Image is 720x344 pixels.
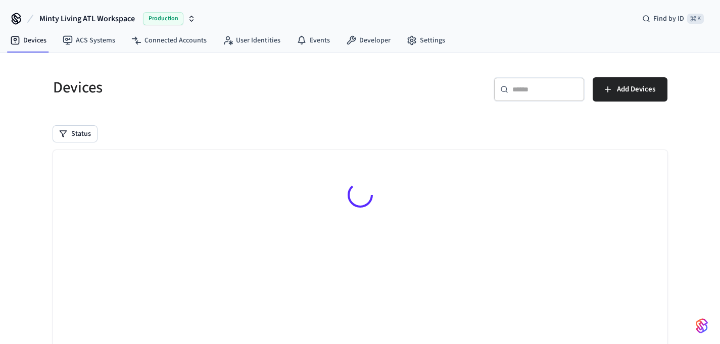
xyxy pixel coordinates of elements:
[617,83,655,96] span: Add Devices
[289,31,338,50] a: Events
[696,318,708,334] img: SeamLogoGradient.69752ec5.svg
[53,126,97,142] button: Status
[593,77,667,102] button: Add Devices
[53,77,354,98] h5: Devices
[2,31,55,50] a: Devices
[123,31,215,50] a: Connected Accounts
[39,13,135,25] span: Minty Living ATL Workspace
[55,31,123,50] a: ACS Systems
[687,14,704,24] span: ⌘ K
[338,31,399,50] a: Developer
[634,10,712,28] div: Find by ID⌘ K
[653,14,684,24] span: Find by ID
[215,31,289,50] a: User Identities
[143,12,183,25] span: Production
[399,31,453,50] a: Settings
